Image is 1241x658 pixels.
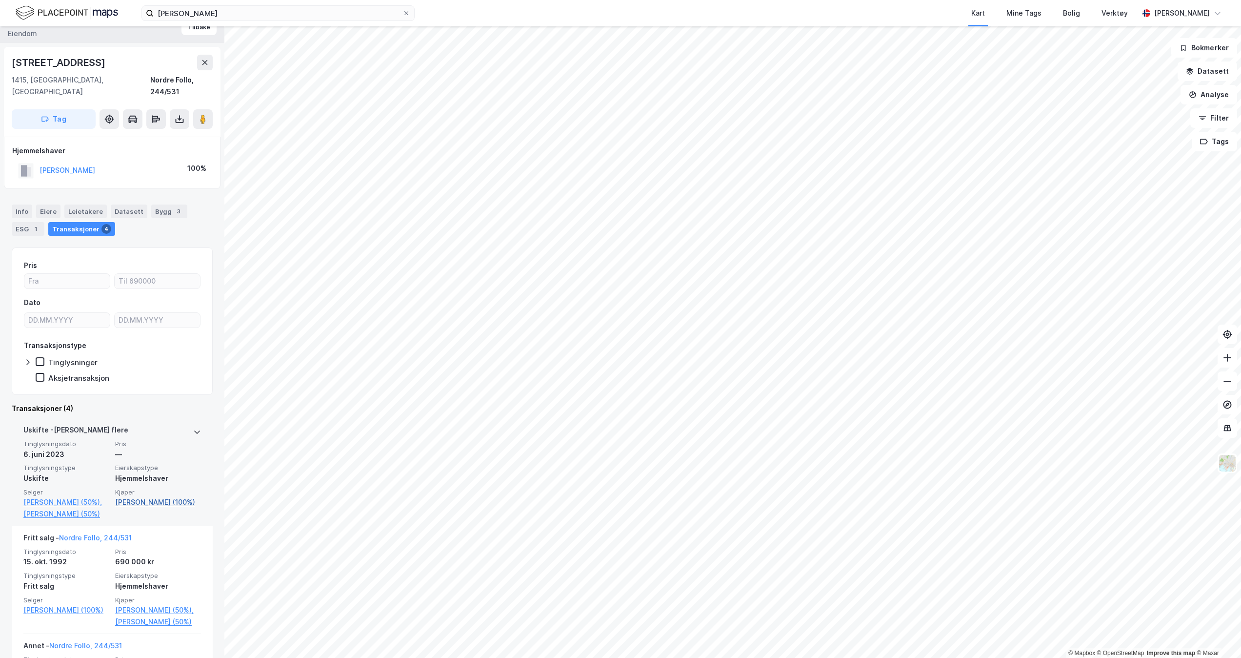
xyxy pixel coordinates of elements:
[36,205,60,218] div: Eiere
[23,508,109,520] a: [PERSON_NAME] (50%)
[12,205,32,218] div: Info
[115,496,201,508] a: [PERSON_NAME] (100%)
[111,205,147,218] div: Datasett
[12,222,44,236] div: ESG
[23,572,109,580] span: Tinglysningstype
[1097,650,1144,657] a: OpenStreetMap
[24,297,40,308] div: Dato
[48,222,115,236] div: Transaksjoner
[971,7,985,19] div: Kart
[12,145,212,157] div: Hjemmelshaver
[23,580,109,592] div: Fritt salg
[1171,38,1237,58] button: Bokmerker
[1192,611,1241,658] div: Kontrollprogram for chat
[23,449,109,460] div: 6. juni 2023
[115,473,201,484] div: Hjemmelshaver
[1190,108,1237,128] button: Filter
[115,313,200,328] input: DD.MM.YYYY
[1063,7,1080,19] div: Bolig
[23,424,128,440] div: Uskifte - [PERSON_NAME] flere
[1154,7,1210,19] div: [PERSON_NAME]
[174,206,183,216] div: 3
[1147,650,1195,657] a: Improve this map
[23,440,109,448] span: Tinglysningsdato
[23,464,109,472] span: Tinglysningstype
[12,74,150,98] div: 1415, [GEOGRAPHIC_DATA], [GEOGRAPHIC_DATA]
[1101,7,1128,19] div: Verktøy
[23,488,109,496] span: Selger
[1192,611,1241,658] iframe: Chat Widget
[12,403,213,414] div: Transaksjoner (4)
[1192,132,1237,151] button: Tags
[1178,62,1237,81] button: Datasett
[1181,85,1237,104] button: Analyse
[115,556,201,568] div: 690 000 kr
[23,640,122,656] div: Annet -
[115,488,201,496] span: Kjøper
[115,596,201,604] span: Kjøper
[115,274,200,288] input: Til 690000
[151,205,187,218] div: Bygg
[115,580,201,592] div: Hjemmelshaver
[24,313,110,328] input: DD.MM.YYYY
[115,440,201,448] span: Pris
[23,596,109,604] span: Selger
[115,548,201,556] span: Pris
[1068,650,1095,657] a: Mapbox
[23,556,109,568] div: 15. okt. 1992
[1006,7,1041,19] div: Mine Tags
[64,205,107,218] div: Leietakere
[23,532,132,548] div: Fritt salg -
[115,616,201,628] a: [PERSON_NAME] (50%)
[101,224,111,234] div: 4
[23,496,109,508] a: [PERSON_NAME] (50%),
[24,274,110,288] input: Fra
[12,109,96,129] button: Tag
[115,464,201,472] span: Eierskapstype
[154,6,402,21] input: Søk på adresse, matrikkel, gårdeiere, leietakere eller personer
[24,340,86,351] div: Transaksjonstype
[16,4,118,21] img: logo.f888ab2527a4732fd821a326f86c7f29.svg
[23,473,109,484] div: Uskifte
[115,572,201,580] span: Eierskapstype
[23,548,109,556] span: Tinglysningsdato
[8,28,37,40] div: Eiendom
[1218,454,1237,473] img: Z
[187,163,206,174] div: 100%
[48,358,98,367] div: Tinglysninger
[31,224,40,234] div: 1
[181,20,217,35] button: Tilbake
[12,55,107,70] div: [STREET_ADDRESS]
[24,260,37,271] div: Pris
[49,641,122,650] a: Nordre Follo, 244/531
[150,74,213,98] div: Nordre Follo, 244/531
[48,373,109,383] div: Aksjetransaksjon
[115,604,201,616] a: [PERSON_NAME] (50%),
[23,604,109,616] a: [PERSON_NAME] (100%)
[59,534,132,542] a: Nordre Follo, 244/531
[115,449,201,460] div: —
